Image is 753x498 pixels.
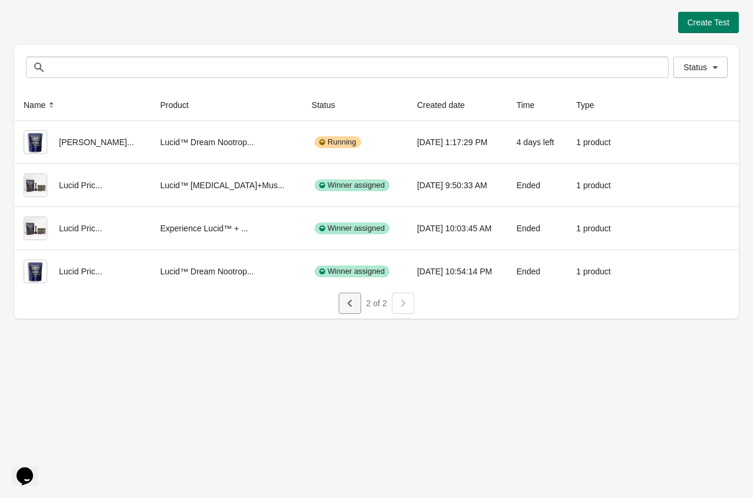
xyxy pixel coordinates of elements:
button: Status [673,57,728,78]
div: Ended [516,173,557,197]
div: [DATE] 10:03:45 AM [417,217,498,240]
span: Create Test [687,18,729,27]
div: Experience Lucid™ + ... [160,217,293,240]
div: [PERSON_NAME]... [24,130,141,154]
div: Lucid™ Dream Nootrop... [160,260,293,283]
button: Type [572,94,611,116]
div: Lucid™ [MEDICAL_DATA]+Mus... [160,173,293,197]
div: [DATE] 10:54:14 PM [417,260,498,283]
div: [DATE] 1:17:29 PM [417,130,498,154]
div: Winner assigned [315,179,389,191]
div: Lucid Pric... [24,260,141,283]
button: Product [155,94,205,116]
div: Ended [516,217,557,240]
div: Lucid Pric... [24,173,141,197]
button: Time [512,94,551,116]
button: Name [19,94,62,116]
div: 1 product [577,260,614,283]
div: Winner assigned [315,266,389,277]
div: 1 product [577,173,614,197]
div: Running [315,136,361,148]
div: 1 product [577,217,614,240]
div: Winner assigned [315,222,389,234]
div: Lucid™ Dream Nootrop... [160,130,293,154]
div: 4 days left [516,130,557,154]
iframe: chat widget [12,451,50,486]
button: Created date [412,94,482,116]
span: Status [683,63,707,72]
div: 1 product [577,130,614,154]
button: Status [307,94,352,116]
span: 2 of 2 [366,299,387,308]
div: Ended [516,260,557,283]
button: Create Test [678,12,739,33]
div: Lucid Pric... [24,217,141,240]
div: [DATE] 9:50:33 AM [417,173,498,197]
